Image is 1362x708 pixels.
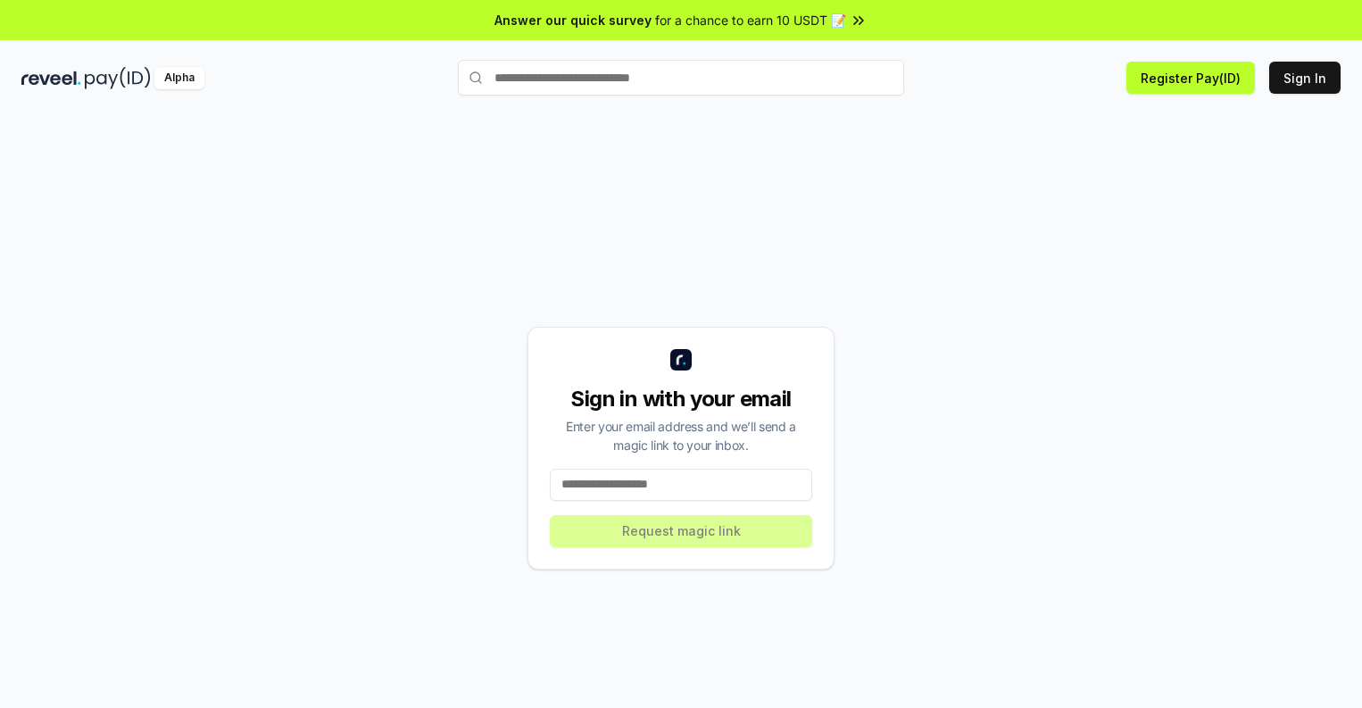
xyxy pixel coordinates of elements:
button: Register Pay(ID) [1126,62,1255,94]
img: logo_small [670,349,692,371]
div: Alpha [154,67,204,89]
span: Answer our quick survey [494,11,652,29]
img: pay_id [85,67,151,89]
img: reveel_dark [21,67,81,89]
span: for a chance to earn 10 USDT 📝 [655,11,846,29]
button: Sign In [1269,62,1341,94]
div: Sign in with your email [550,385,812,413]
div: Enter your email address and we’ll send a magic link to your inbox. [550,417,812,454]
